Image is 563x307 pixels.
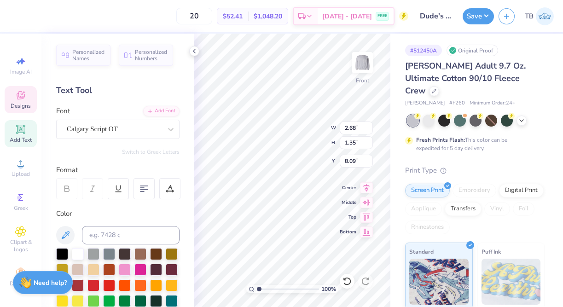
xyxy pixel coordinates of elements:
[254,12,282,21] span: $1,048.20
[405,60,526,96] span: [PERSON_NAME] Adult 9.7 Oz. Ultimate Cotton 90/10 Fleece Crew
[449,99,465,107] span: # F260
[135,49,168,62] span: Personalized Numbers
[353,53,371,72] img: Front
[405,202,442,216] div: Applique
[525,11,534,22] span: TB
[56,106,70,116] label: Font
[525,7,554,25] a: TB
[482,247,501,256] span: Puff Ink
[513,202,534,216] div: Foil
[405,99,445,107] span: [PERSON_NAME]
[463,8,494,24] button: Save
[56,165,180,175] div: Format
[14,204,28,212] span: Greek
[377,13,387,19] span: FREE
[416,136,465,144] strong: Fresh Prints Flash:
[340,229,356,235] span: Bottom
[416,136,529,152] div: This color can be expedited for 5 day delivery.
[484,202,510,216] div: Vinyl
[453,184,496,197] div: Embroidery
[536,7,554,25] img: Tessa Beattie
[176,8,212,24] input: – –
[340,185,356,191] span: Center
[405,220,450,234] div: Rhinestones
[10,280,32,287] span: Decorate
[143,106,180,116] div: Add Font
[82,226,180,244] input: e.g. 7428 c
[11,102,31,110] span: Designs
[322,12,372,21] span: [DATE] - [DATE]
[413,7,458,25] input: Untitled Design
[409,259,469,305] img: Standard
[10,136,32,144] span: Add Text
[405,45,442,56] div: # 512450A
[223,12,243,21] span: $52.41
[470,99,516,107] span: Minimum Order: 24 +
[482,259,541,305] img: Puff Ink
[56,209,180,219] div: Color
[72,49,105,62] span: Personalized Names
[34,278,67,287] strong: Need help?
[5,238,37,253] span: Clipart & logos
[340,214,356,220] span: Top
[409,247,434,256] span: Standard
[122,148,180,156] button: Switch to Greek Letters
[499,184,544,197] div: Digital Print
[445,202,482,216] div: Transfers
[405,165,545,176] div: Print Type
[10,68,32,75] span: Image AI
[405,184,450,197] div: Screen Print
[340,199,356,206] span: Middle
[321,285,336,293] span: 100 %
[356,76,369,85] div: Front
[56,84,180,97] div: Text Tool
[12,170,30,178] span: Upload
[447,45,498,56] div: Original Proof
